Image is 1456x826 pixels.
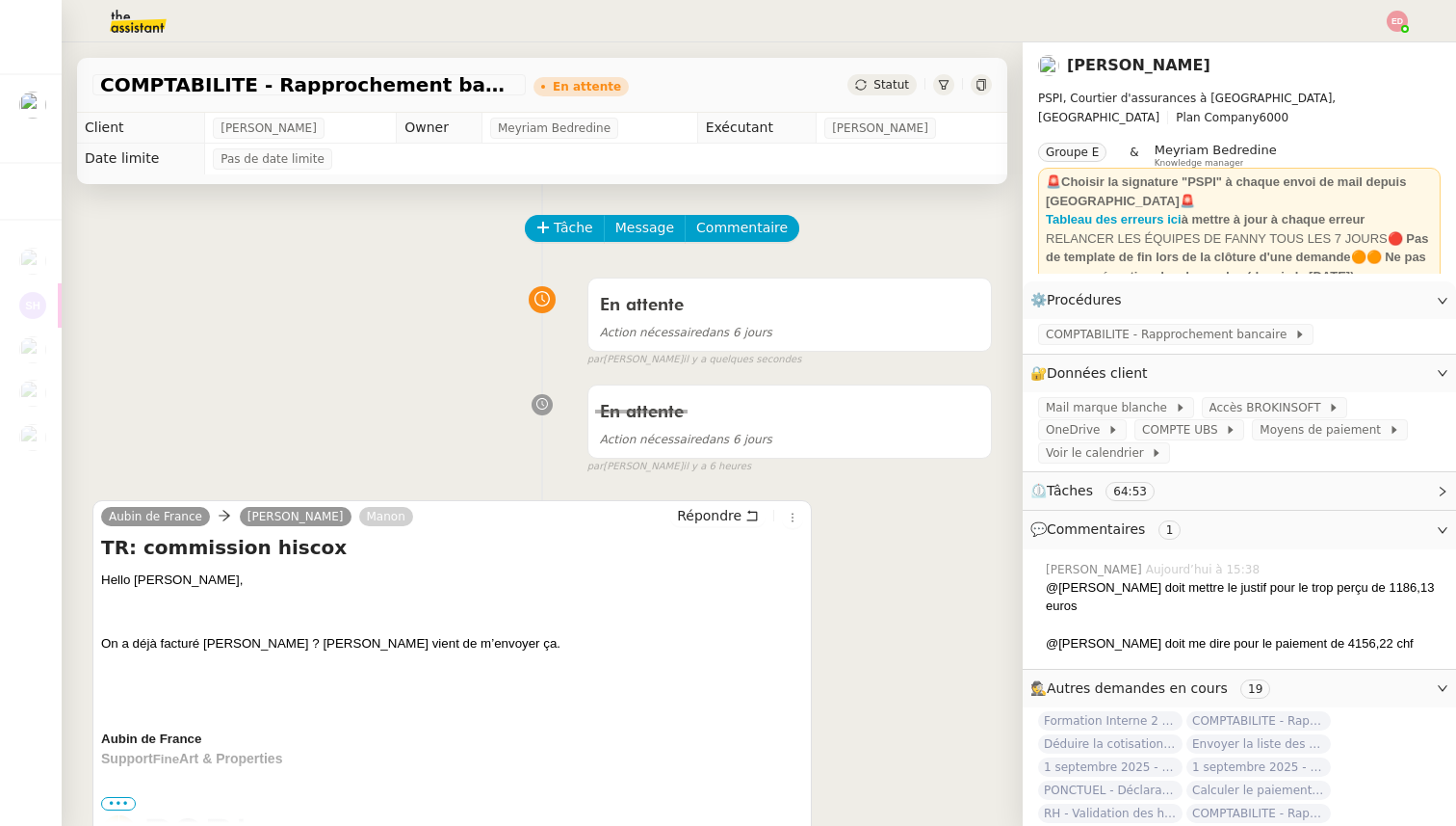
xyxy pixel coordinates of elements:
img: users%2Fa6PbEmLwvGXylUqKytRPpDpAx153%2Favatar%2Ffanny.png [1038,55,1059,76]
span: Message [615,217,674,239]
a: [PERSON_NAME] [240,508,351,525]
span: Procédures [1047,292,1122,307]
button: Message [604,215,686,242]
span: Tâche [554,217,593,239]
span: dans 6 jours [600,433,772,446]
span: Déduire la cotisation de 3671,25€ du reversement [1038,734,1183,754]
div: 🕵️Autres demandes en cours 19 [1023,670,1456,707]
strong: 🔴 Pas de template de fin lors de la clôture d'une demande🟠🟠 Ne pas accuser réception des demandes... [1046,231,1428,283]
div: ⏲️Tâches 64:53 [1023,472,1456,510]
span: Formation Interne 2 - [PERSON_NAME] [1038,711,1183,731]
span: Tâches [1047,483,1093,498]
span: Aubin de France [101,732,201,746]
span: OneDrive [1046,420,1107,440]
td: Exécutant [697,113,817,144]
span: ⚙️ [1030,289,1131,311]
span: 💬 [1030,521,1188,537]
td: Owner [397,113,482,144]
td: Client [77,113,205,144]
span: Voir le calendrier [1046,443,1151,463]
img: users%2Fa6PbEmLwvGXylUqKytRPpDpAx153%2Favatar%2Ffanny.png [19,380,46,407]
strong: à mettre à jour à chaque erreur [1182,212,1365,226]
img: users%2FSclkIUIAuBOhhDrbgjtrSikBoD03%2Favatar%2F48cbc63d-a03d-4817-b5bf-7f7aeed5f2a9 [19,92,46,119]
span: COMPTABILITE - Rapprochement bancaire - [DATE] [100,75,518,94]
nz-tag: 64:53 [1105,482,1155,501]
nz-tag: Groupe E [1038,143,1106,162]
span: Action nécessaire [600,326,702,339]
span: Meyriam Bedredine [1155,143,1277,157]
span: Commentaires [1047,521,1145,537]
small: [PERSON_NAME] [587,352,802,368]
img: users%2Fa6PbEmLwvGXylUqKytRPpDpAx153%2Favatar%2Ffanny.png [19,336,46,363]
span: Meyriam Bedredine [498,119,611,138]
nz-tag: 19 [1240,679,1270,699]
span: COMPTABILITE - Rapprochement bancaire [1046,325,1294,344]
span: Fine [153,752,179,766]
div: 💬Commentaires 1 [1023,511,1456,548]
span: ••• [101,797,136,811]
span: 🔐 [1030,362,1156,385]
span: En attente [600,404,684,421]
small: [PERSON_NAME] [587,459,751,475]
span: Statut [873,78,909,92]
span: 1 septembre 2025 - QUOTIDIEN - OPAL - Gestion de la boîte mail OPAL [1038,758,1183,777]
span: par [587,352,604,368]
span: il y a quelques secondes [683,352,801,368]
span: COMPTE UBS [1142,420,1225,440]
span: Knowledge manager [1155,158,1244,169]
div: ⚙️Procédures [1023,281,1456,319]
span: Commentaire [696,217,788,239]
span: [PERSON_NAME] [221,119,317,138]
a: Manon [359,508,413,525]
span: PONCTUEL - Déclaration [PERSON_NAME] - [DATE] [1038,781,1183,800]
div: @[PERSON_NAME] doit mettre le justif pour le trop perçu de 1186,13 euros [1046,578,1441,616]
span: 1 septembre 2025 - QUOTIDIEN Gestion boite mail Accounting [1186,758,1331,777]
span: Action nécessaire [600,433,702,446]
div: RELANCER LES ÉQUIPES DE FANNY TOUS LES 7 JOURS [1046,229,1433,286]
td: Date limite [77,144,205,174]
span: Hello [PERSON_NAME], [101,573,243,587]
span: Pas de date limite [221,149,325,169]
h4: TR: commission hiscox [101,534,803,561]
span: COMPTABILITE - Rapprochement bancaire - 1 septembre 2025 [1186,711,1331,731]
span: dans 6 jours [600,326,772,339]
img: users%2Fa6PbEmLwvGXylUqKytRPpDpAx153%2Favatar%2Ffanny.png [19,248,46,275]
button: Tâche [525,215,605,242]
strong: 🚨Choisir la signature "PSPI" à chaque envoi de mail depuis [GEOGRAPHIC_DATA]🚨 [1046,174,1406,208]
a: Aubin de France [101,508,210,525]
span: COMPTABILITE - Rapprochement bancaire - 18 août 2025 [1186,804,1331,823]
span: Accès BROKINSOFT [1209,398,1329,417]
span: Calculer le paiement de CHF 2,063.41 [1186,781,1331,800]
button: Commentaire [685,215,799,242]
nz-tag: 1 [1158,520,1182,540]
span: Données client [1047,365,1148,381]
div: @[PERSON_NAME] doit me dire pour le paiement de 4156,22 chf [1046,634,1441,653]
img: users%2Fo4K84Ijfr6OOM0fa5Hz4riIOf4g2%2Favatar%2FChatGPT%20Image%201%20aou%CC%82t%202025%2C%2010_2... [19,424,46,451]
span: RH - Validation des heures employés PSPI - 28 août 2025 [1038,804,1183,823]
span: On a déjà facturé [PERSON_NAME] ? [PERSON_NAME] vient de m’envoyer ça. [101,636,560,651]
span: Mail marque blanche [1046,398,1175,417]
span: Autres demandes en cours [1047,680,1228,696]
img: svg [19,292,46,319]
span: En attente [600,297,684,314]
span: Art & Properties [179,751,282,766]
span: Aujourd’hui à 15:38 [1146,561,1263,578]
app-user-label: Knowledge manager [1155,143,1277,168]
span: Envoyer la liste des clients et assureurs [1186,734,1331,754]
img: svg [1387,11,1408,32]
span: Répondre [677,506,741,525]
span: & [1130,143,1138,168]
span: il y a 6 heures [683,459,751,475]
span: PSPI, Courtier d'assurances à [GEOGRAPHIC_DATA], [GEOGRAPHIC_DATA] [1038,92,1336,124]
span: [PERSON_NAME] [832,119,928,138]
span: ⏲️ [1030,483,1171,498]
div: 🔐Données client [1023,355,1456,392]
span: par [587,459,604,475]
span: Support [101,751,153,766]
a: Tableau des erreurs ici [1046,212,1182,226]
a: [PERSON_NAME] [1067,56,1210,74]
span: Moyens de paiement [1260,420,1388,440]
button: Répondre [670,505,766,526]
span: 6000 [1260,111,1289,124]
